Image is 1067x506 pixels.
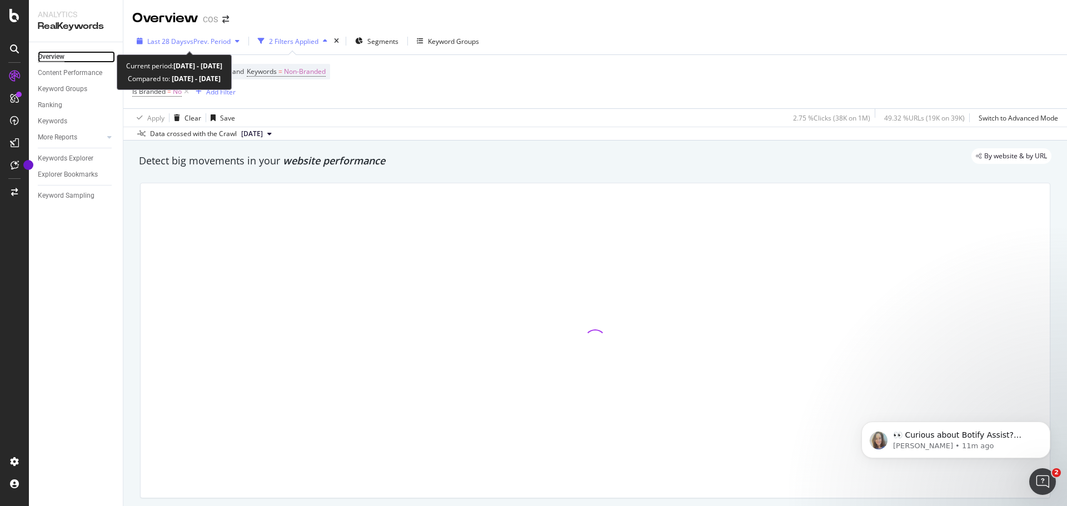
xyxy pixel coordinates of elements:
span: Keywords [247,67,277,76]
div: Overview [132,9,198,28]
a: Keyword Groups [38,83,115,95]
div: Keyword Groups [428,37,479,46]
div: COS [203,14,218,25]
div: Keywords [38,116,67,127]
button: Add Filter [191,85,236,98]
button: Switch to Advanced Mode [974,109,1058,127]
div: legacy label [971,148,1051,164]
span: 2025 Aug. 6th [241,129,263,139]
span: = [278,67,282,76]
button: Clear [169,109,201,127]
div: Keywords Explorer [38,153,93,164]
div: times [332,36,341,47]
span: = [167,87,171,96]
div: Explorer Bookmarks [38,169,98,181]
span: vs Prev. Period [187,37,231,46]
div: 49.32 % URLs ( 19K on 39K ) [884,113,965,123]
b: [DATE] - [DATE] [170,74,221,83]
div: Analytics [38,9,114,20]
button: Keyword Groups [412,32,483,50]
div: Ranking [38,99,62,111]
button: Segments [351,32,403,50]
span: Last 28 Days [147,37,187,46]
button: Apply [132,109,164,127]
a: More Reports [38,132,104,143]
iframe: Intercom notifications message [845,398,1067,476]
button: Last 28 DaysvsPrev. Period [132,32,244,50]
div: Add Filter [206,87,236,97]
a: Keywords [38,116,115,127]
button: [DATE] [237,127,276,141]
button: 2 Filters Applied [253,32,332,50]
span: Non-Branded [284,64,326,79]
div: arrow-right-arrow-left [222,16,229,23]
a: Overview [38,51,115,63]
div: Keyword Sampling [38,190,94,202]
div: Keyword Groups [38,83,87,95]
a: Keyword Sampling [38,190,115,202]
div: Save [220,113,235,123]
span: No [173,84,182,99]
a: Explorer Bookmarks [38,169,115,181]
span: and [232,67,244,76]
div: Content Performance [38,67,102,79]
b: [DATE] - [DATE] [173,61,222,71]
span: 2 [1052,468,1061,477]
span: By website & by URL [984,153,1047,159]
div: Data crossed with the Crawl [150,129,237,139]
a: Ranking [38,99,115,111]
div: Apply [147,113,164,123]
iframe: Intercom live chat [1029,468,1056,495]
div: Tooltip anchor [23,160,33,170]
div: Clear [185,113,201,123]
div: Switch to Advanced Mode [979,113,1058,123]
a: Content Performance [38,67,115,79]
button: Save [206,109,235,127]
span: Segments [367,37,398,46]
div: Overview [38,51,64,63]
a: Keywords Explorer [38,153,115,164]
span: Is Branded [132,87,166,96]
div: 2.75 % Clicks ( 38K on 1M ) [793,113,870,123]
div: 2 Filters Applied [269,37,318,46]
div: Compared to: [128,72,221,85]
div: Current period: [126,59,222,72]
div: RealKeywords [38,20,114,33]
div: More Reports [38,132,77,143]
